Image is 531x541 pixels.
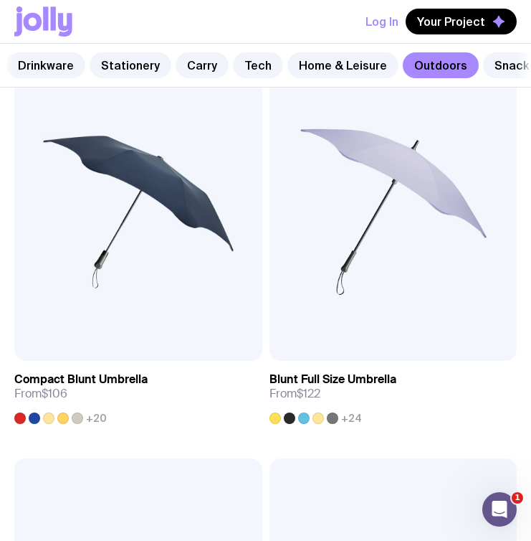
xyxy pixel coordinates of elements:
[269,372,396,387] h3: Blunt Full Size Umbrella
[512,492,523,504] span: 1
[6,52,85,78] a: Drinkware
[90,52,171,78] a: Stationery
[14,387,67,401] span: From
[14,372,148,387] h3: Compact Blunt Umbrella
[42,386,67,401] span: $106
[287,52,398,78] a: Home & Leisure
[406,9,517,34] button: Your Project
[341,413,362,424] span: +24
[14,361,262,424] a: Compact Blunt UmbrellaFrom$106+20
[403,52,479,78] a: Outdoors
[297,386,320,401] span: $122
[482,492,517,527] iframe: Intercom live chat
[86,413,107,424] span: +20
[233,52,283,78] a: Tech
[365,9,398,34] button: Log In
[417,14,485,29] span: Your Project
[176,52,229,78] a: Carry
[269,387,320,401] span: From
[269,361,517,424] a: Blunt Full Size UmbrellaFrom$122+24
